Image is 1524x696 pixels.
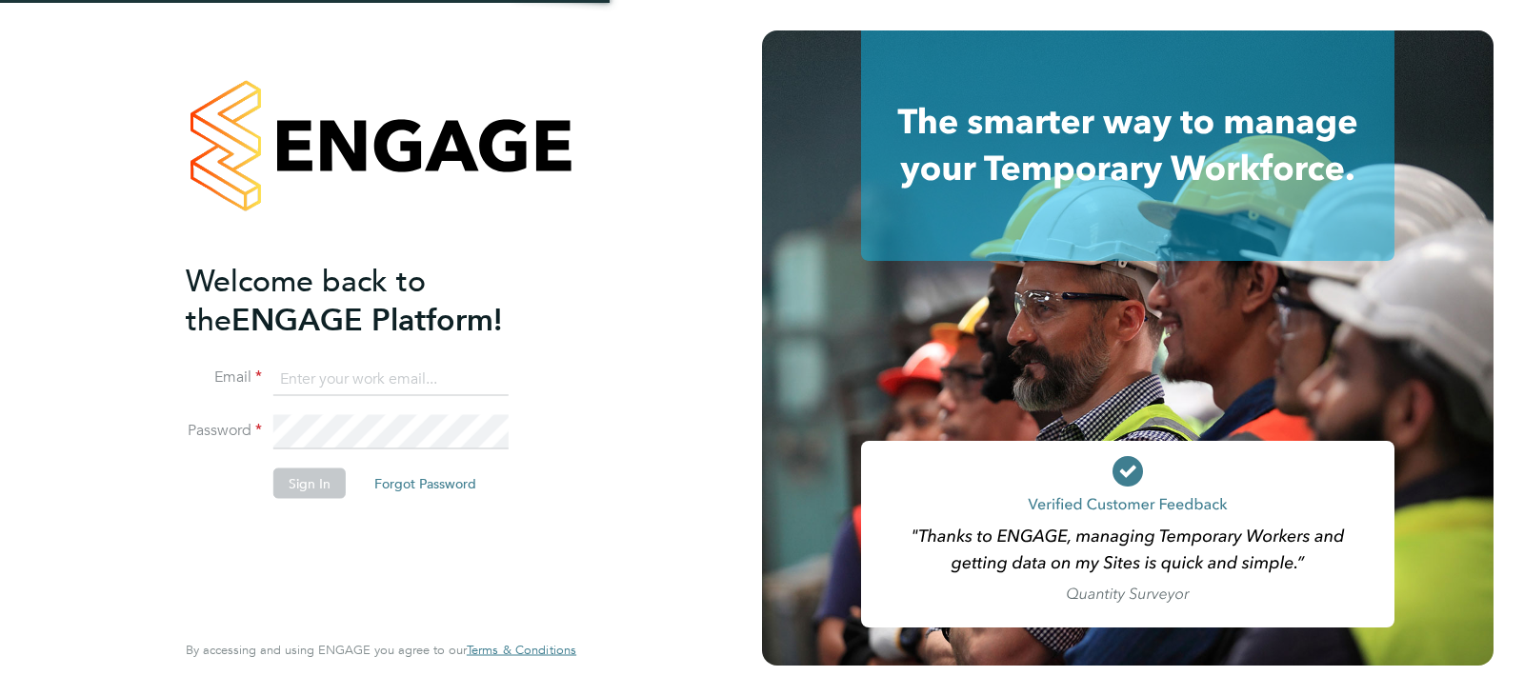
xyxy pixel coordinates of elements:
[186,261,557,339] h2: ENGAGE Platform!
[467,642,576,658] span: Terms & Conditions
[186,642,576,658] span: By accessing and using ENGAGE you agree to our
[273,362,509,396] input: Enter your work email...
[186,368,262,388] label: Email
[273,468,346,499] button: Sign In
[467,643,576,658] a: Terms & Conditions
[186,421,262,441] label: Password
[359,468,491,499] button: Forgot Password
[186,262,426,338] span: Welcome back to the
